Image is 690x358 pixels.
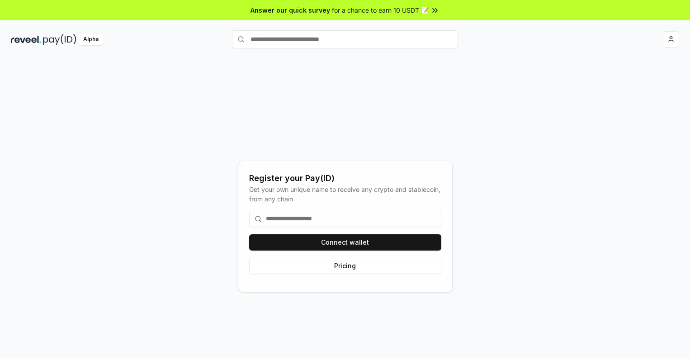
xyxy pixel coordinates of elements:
div: Get your own unique name to receive any crypto and stablecoin, from any chain [249,185,441,204]
button: Pricing [249,258,441,274]
span: for a chance to earn 10 USDT 📝 [332,5,429,15]
img: reveel_dark [11,34,41,45]
div: Alpha [78,34,104,45]
div: Register your Pay(ID) [249,172,441,185]
img: pay_id [43,34,76,45]
span: Answer our quick survey [250,5,330,15]
button: Connect wallet [249,234,441,251]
